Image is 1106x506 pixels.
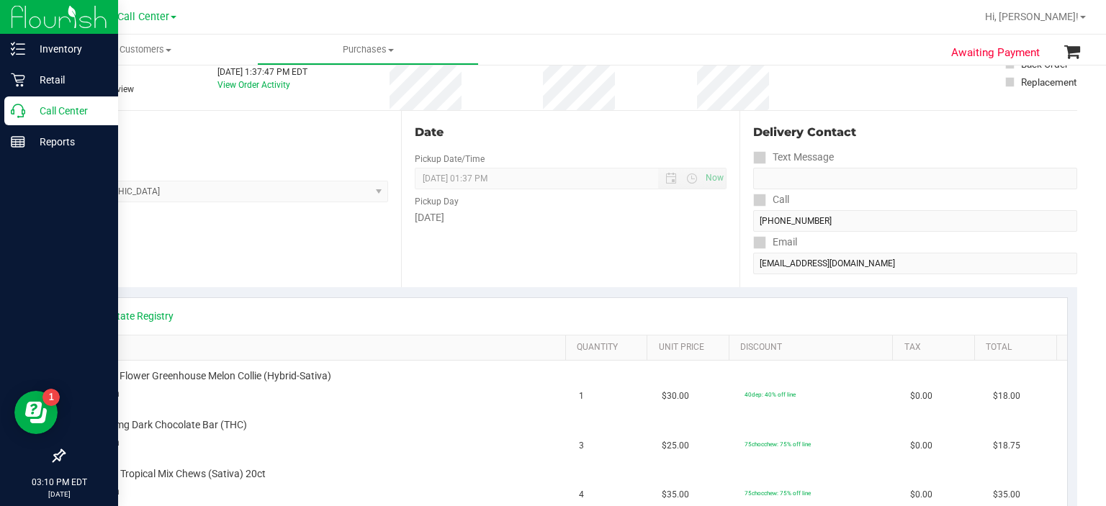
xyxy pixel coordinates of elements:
span: Customers [35,43,257,56]
iframe: Resource center unread badge [42,389,60,406]
div: Delivery Contact [753,124,1077,141]
span: FD 3.5g Flower Greenhouse Melon Collie (Hybrid-Sativa) [83,369,331,383]
span: Purchases [258,43,479,56]
a: Quantity [577,342,642,353]
span: Awaiting Payment [951,45,1040,61]
span: 4 [579,488,584,502]
a: Purchases [257,35,480,65]
a: Discount [740,342,887,353]
span: HT 100mg Dark Chocolate Bar (THC) [83,418,247,432]
div: Date [415,124,726,141]
a: View Order Activity [217,80,290,90]
a: Customers [35,35,257,65]
p: [DATE] [6,489,112,500]
span: Call Center [117,11,169,23]
label: Pickup Date/Time [415,153,485,166]
span: $25.00 [662,439,689,453]
span: $35.00 [993,488,1020,502]
span: $0.00 [910,439,932,453]
div: [DATE] 1:37:47 PM EDT [217,65,307,78]
span: $30.00 [662,389,689,403]
a: Tax [904,342,969,353]
div: [DATE] [415,210,726,225]
p: Reports [25,133,112,150]
a: SKU [85,342,559,353]
inline-svg: Inventory [11,42,25,56]
p: Retail [25,71,112,89]
input: Format: (999) 999-9999 [753,168,1077,189]
span: 1 [579,389,584,403]
div: Location [63,124,388,141]
a: Unit Price [659,342,724,353]
label: Text Message [753,147,834,168]
a: View State Registry [87,309,174,323]
p: 03:10 PM EDT [6,476,112,489]
p: Inventory [25,40,112,58]
p: Call Center [25,102,112,119]
span: 3 [579,439,584,453]
label: Call [753,189,789,210]
inline-svg: Retail [11,73,25,87]
iframe: Resource center [14,391,58,434]
inline-svg: Call Center [11,104,25,118]
label: Email [753,232,797,253]
span: $18.00 [993,389,1020,403]
input: Format: (999) 999-9999 [753,210,1077,232]
span: $18.75 [993,439,1020,453]
label: Pickup Day [415,195,459,208]
span: 75chocchew: 75% off line [745,441,811,448]
span: 40dep: 40% off line [745,391,796,398]
span: $0.00 [910,488,932,502]
div: Replacement [1021,75,1076,89]
span: 75chocchew: 75% off line [745,489,811,497]
span: Hi, [PERSON_NAME]! [985,11,1079,22]
a: Total [986,342,1051,353]
span: HT 5mg Tropical Mix Chews (Sativa) 20ct [83,467,266,481]
inline-svg: Reports [11,135,25,149]
span: $0.00 [910,389,932,403]
span: $35.00 [662,488,689,502]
